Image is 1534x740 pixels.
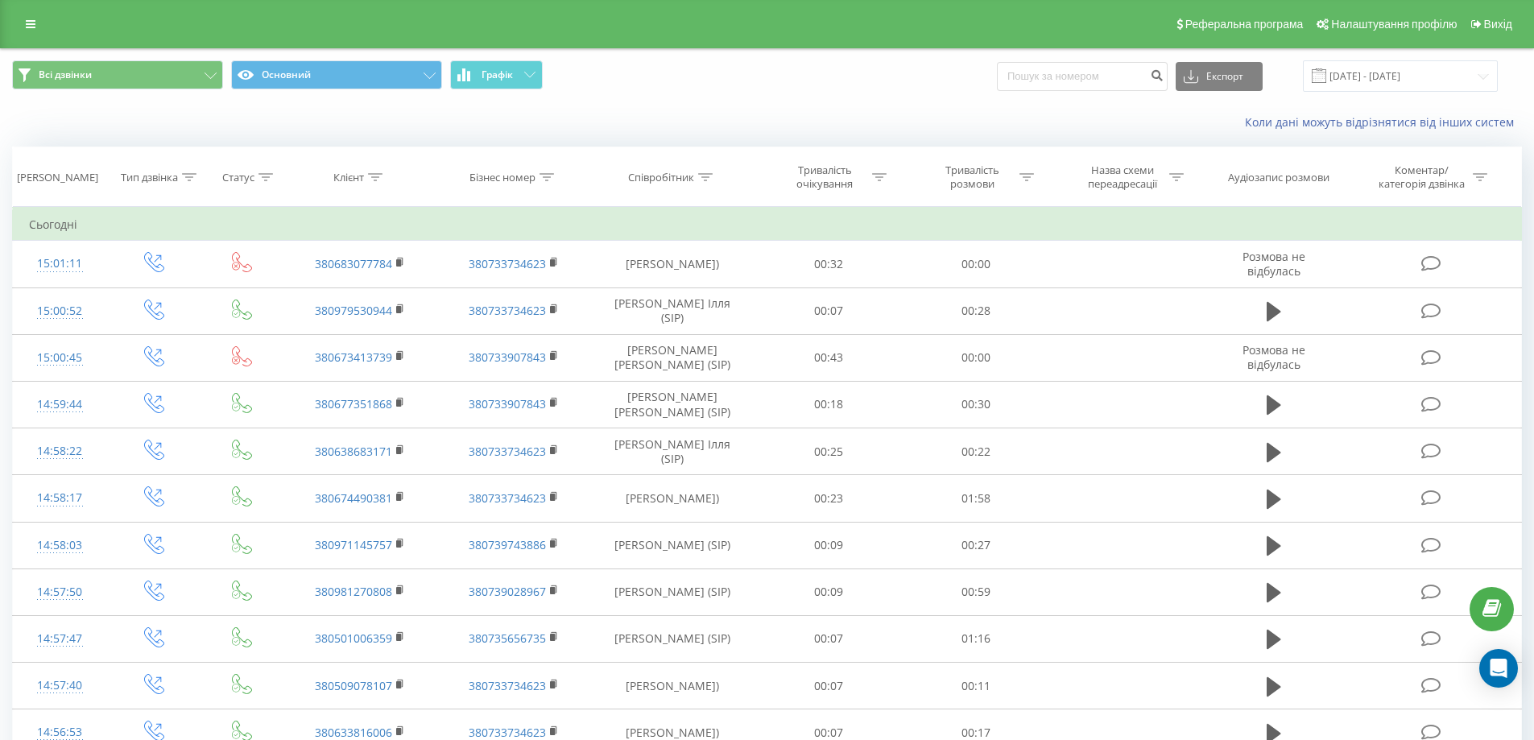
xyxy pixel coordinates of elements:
[29,530,91,561] div: 14:58:03
[903,381,1050,428] td: 00:30
[1242,342,1305,372] span: Розмова не відбулась
[755,381,903,428] td: 00:18
[29,623,91,655] div: 14:57:47
[29,342,91,374] div: 15:00:45
[482,69,513,81] span: Графік
[903,287,1050,334] td: 00:28
[590,287,755,334] td: [PERSON_NAME] Ілля (SIP)
[755,475,903,522] td: 00:23
[590,568,755,615] td: [PERSON_NAME] (SIP)
[755,615,903,662] td: 00:07
[315,256,392,271] a: 380683077784
[29,436,91,467] div: 14:58:22
[903,241,1050,287] td: 00:00
[315,303,392,318] a: 380979530944
[39,68,92,81] span: Всі дзвінки
[590,334,755,381] td: [PERSON_NAME] [PERSON_NAME] (SIP)
[903,428,1050,475] td: 00:22
[315,349,392,365] a: 380673413739
[755,334,903,381] td: 00:43
[755,428,903,475] td: 00:25
[315,396,392,411] a: 380677351868
[590,475,755,522] td: [PERSON_NAME])
[590,663,755,709] td: [PERSON_NAME])
[333,171,364,184] div: Клієнт
[315,678,392,693] a: 380509078107
[315,490,392,506] a: 380674490381
[469,171,535,184] div: Бізнес номер
[590,428,755,475] td: [PERSON_NAME] Ілля (SIP)
[469,490,546,506] a: 380733734623
[469,537,546,552] a: 380739743886
[628,171,694,184] div: Співробітник
[29,482,91,514] div: 14:58:17
[929,163,1015,191] div: Тривалість розмови
[903,615,1050,662] td: 01:16
[13,209,1522,241] td: Сьогодні
[29,670,91,701] div: 14:57:40
[590,522,755,568] td: [PERSON_NAME] (SIP)
[1484,18,1512,31] span: Вихід
[315,725,392,740] a: 380633816006
[1331,18,1457,31] span: Налаштування профілю
[997,62,1168,91] input: Пошук за номером
[1079,163,1165,191] div: Назва схеми переадресації
[1176,62,1263,91] button: Експорт
[121,171,178,184] div: Тип дзвінка
[315,444,392,459] a: 380638683171
[12,60,223,89] button: Всі дзвінки
[1242,249,1305,279] span: Розмова не відбулась
[315,630,392,646] a: 380501006359
[755,568,903,615] td: 00:09
[903,475,1050,522] td: 01:58
[903,568,1050,615] td: 00:59
[469,303,546,318] a: 380733734623
[315,584,392,599] a: 380981270808
[469,349,546,365] a: 380733907843
[590,615,755,662] td: [PERSON_NAME] (SIP)
[29,248,91,279] div: 15:01:11
[469,678,546,693] a: 380733734623
[903,522,1050,568] td: 00:27
[903,334,1050,381] td: 00:00
[782,163,868,191] div: Тривалість очікування
[1185,18,1304,31] span: Реферальна програма
[469,396,546,411] a: 380733907843
[590,381,755,428] td: [PERSON_NAME] [PERSON_NAME] (SIP)
[315,537,392,552] a: 380971145757
[469,630,546,646] a: 380735656735
[29,389,91,420] div: 14:59:44
[231,60,442,89] button: Основний
[450,60,543,89] button: Графік
[469,584,546,599] a: 380739028967
[29,296,91,327] div: 15:00:52
[755,663,903,709] td: 00:07
[755,522,903,568] td: 00:09
[590,241,755,287] td: [PERSON_NAME])
[1245,114,1522,130] a: Коли дані можуть відрізнятися вiд інших систем
[469,725,546,740] a: 380733734623
[755,241,903,287] td: 00:32
[1375,163,1469,191] div: Коментар/категорія дзвінка
[29,577,91,608] div: 14:57:50
[1228,171,1329,184] div: Аудіозапис розмови
[469,444,546,459] a: 380733734623
[1479,649,1518,688] div: Open Intercom Messenger
[755,287,903,334] td: 00:07
[222,171,254,184] div: Статус
[469,256,546,271] a: 380733734623
[17,171,98,184] div: [PERSON_NAME]
[903,663,1050,709] td: 00:11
